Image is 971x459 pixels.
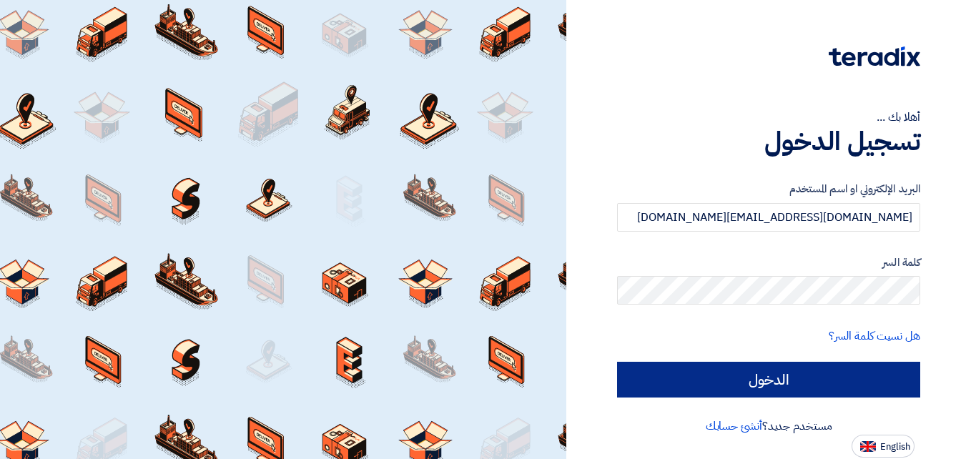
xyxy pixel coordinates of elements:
div: أهلا بك ... [617,109,920,126]
button: English [852,435,915,458]
input: الدخول [617,362,920,398]
label: كلمة السر [617,255,920,271]
h1: تسجيل الدخول [617,126,920,157]
a: هل نسيت كلمة السر؟ [829,327,920,345]
div: مستخدم جديد؟ [617,418,920,435]
a: أنشئ حسابك [706,418,762,435]
span: English [880,442,910,452]
input: أدخل بريد العمل الإلكتروني او اسم المستخدم الخاص بك ... [617,203,920,232]
label: البريد الإلكتروني او اسم المستخدم [617,181,920,197]
img: Teradix logo [829,46,920,66]
img: en-US.png [860,441,876,452]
